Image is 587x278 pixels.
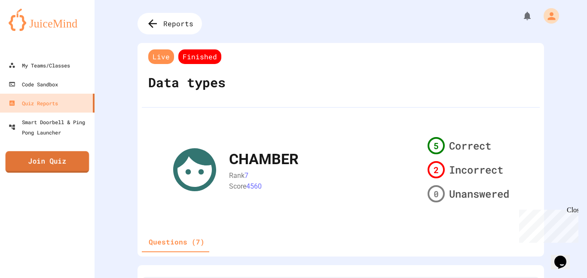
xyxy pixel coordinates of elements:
[449,186,509,202] span: Unanswered
[428,161,445,178] div: 2
[142,232,211,252] div: basic tabs example
[428,137,445,154] div: 5
[246,182,262,190] span: 4560
[229,182,246,190] span: Score
[516,206,578,243] iframe: chat widget
[9,98,58,108] div: Quiz Reports
[3,3,59,55] div: Chat with us now!Close
[449,138,491,153] span: Correct
[245,171,248,180] span: 7
[9,60,70,70] div: My Teams/Classes
[229,148,299,170] div: CHAMBER
[178,49,221,64] span: Finished
[142,232,211,252] button: Questions (7)
[449,162,503,177] span: Incorrect
[146,66,228,98] div: Data types
[428,185,445,202] div: 0
[9,79,58,89] div: Code Sandbox
[6,151,89,173] a: Join Quiz
[535,6,561,26] div: My Account
[148,49,174,64] span: Live
[9,117,91,137] div: Smart Doorbell & Ping Pong Launcher
[163,18,193,29] span: Reports
[506,9,535,23] div: My Notifications
[551,244,578,269] iframe: chat widget
[229,171,245,180] span: Rank
[9,9,86,31] img: logo-orange.svg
